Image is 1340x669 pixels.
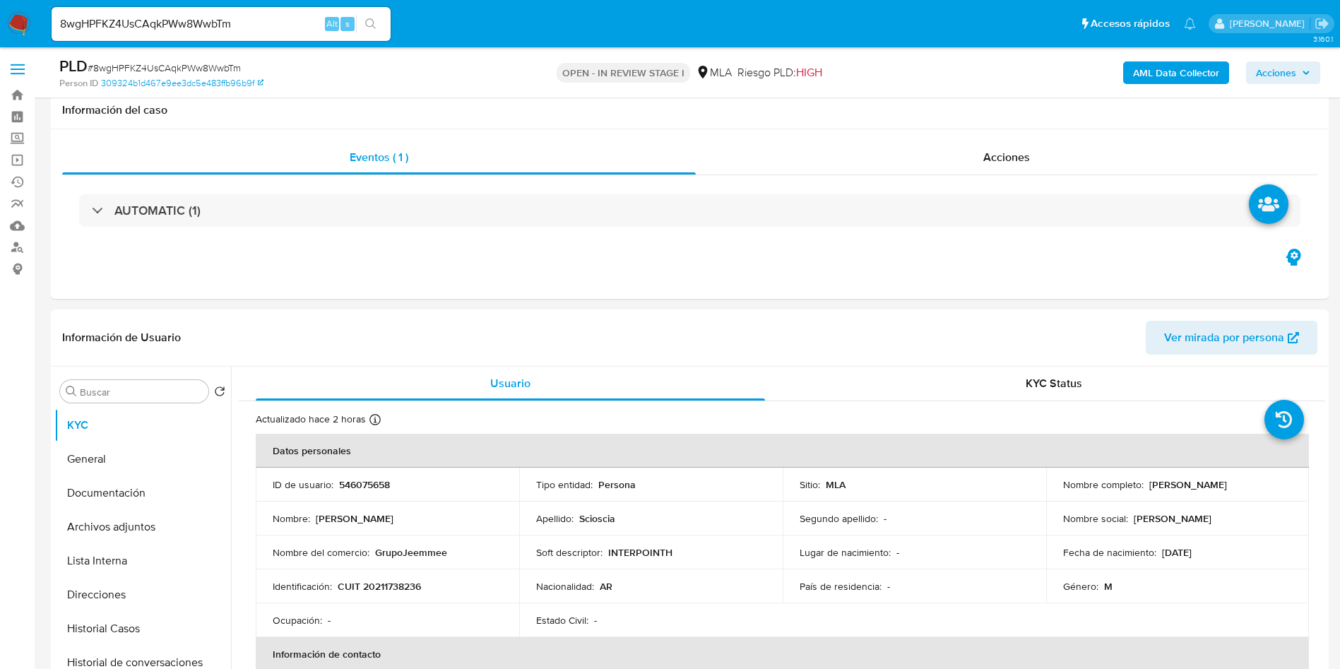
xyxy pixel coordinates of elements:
p: OPEN - IN REVIEW STAGE I [557,63,690,83]
p: [PERSON_NAME] [1149,478,1227,491]
p: Nombre social : [1063,512,1128,525]
p: País de residencia : [800,580,882,593]
p: [PERSON_NAME] [1134,512,1211,525]
p: 546075658 [339,478,390,491]
span: Acciones [983,149,1030,165]
span: Accesos rápidos [1091,16,1170,31]
a: 309324b1d467e9ee3dc5e483ffb96b9f [101,77,263,90]
p: - [884,512,887,525]
p: Segundo apellido : [800,512,878,525]
span: # 8wgHPFKZ4UsCAqkPWw8WwbTm [88,61,241,75]
p: Apellido : [536,512,574,525]
button: Ver mirada por persona [1146,321,1317,355]
span: Usuario [490,375,530,391]
b: PLD [59,54,88,77]
p: Soft descriptor : [536,546,603,559]
span: Eventos ( 1 ) [350,149,408,165]
h3: AUTOMATIC (1) [114,203,201,218]
p: Actualizado hace 2 horas [256,413,366,426]
a: Notificaciones [1184,18,1196,30]
span: Riesgo PLD: [737,65,822,81]
b: Person ID [59,77,98,90]
p: Tipo entidad : [536,478,593,491]
button: Buscar [66,386,77,397]
button: KYC [54,408,231,442]
p: CUIT 20211738236 [338,580,421,593]
p: MLA [826,478,846,491]
p: Fecha de nacimiento : [1063,546,1156,559]
input: Buscar usuario o caso... [52,15,391,33]
p: Nombre : [273,512,310,525]
p: INTERPOINTH [608,546,672,559]
span: HIGH [796,64,822,81]
p: Ocupación : [273,614,322,627]
p: Lugar de nacimiento : [800,546,891,559]
button: Acciones [1246,61,1320,84]
p: [PERSON_NAME] [316,512,393,525]
p: - [328,614,331,627]
button: Lista Interna [54,544,231,578]
p: - [896,546,899,559]
b: AML Data Collector [1133,61,1219,84]
p: Nombre del comercio : [273,546,369,559]
div: MLA [696,65,732,81]
button: AML Data Collector [1123,61,1229,84]
p: - [594,614,597,627]
p: Nacionalidad : [536,580,594,593]
p: GrupoJeemmee [375,546,447,559]
p: - [887,580,890,593]
button: General [54,442,231,476]
p: valeria.duch@mercadolibre.com [1230,17,1310,30]
button: Volver al orden por defecto [214,386,225,401]
p: ID de usuario : [273,478,333,491]
h1: Información de Usuario [62,331,181,345]
span: s [345,17,350,30]
button: search-icon [356,14,385,34]
p: AR [600,580,612,593]
input: Buscar [80,386,203,398]
span: Alt [326,17,338,30]
th: Datos personales [256,434,1309,468]
p: Scioscia [579,512,615,525]
p: Identificación : [273,580,332,593]
h1: Información del caso [62,103,1317,117]
p: Persona [598,478,636,491]
a: Salir [1315,16,1329,31]
p: Género : [1063,580,1098,593]
div: AUTOMATIC (1) [79,194,1300,227]
span: Ver mirada por persona [1164,321,1284,355]
button: Direcciones [54,578,231,612]
p: M [1104,580,1113,593]
p: Nombre completo : [1063,478,1144,491]
span: Acciones [1256,61,1296,84]
p: Estado Civil : [536,614,588,627]
button: Historial Casos [54,612,231,646]
button: Archivos adjuntos [54,510,231,544]
p: Sitio : [800,478,820,491]
span: KYC Status [1026,375,1082,391]
p: [DATE] [1162,546,1192,559]
button: Documentación [54,476,231,510]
